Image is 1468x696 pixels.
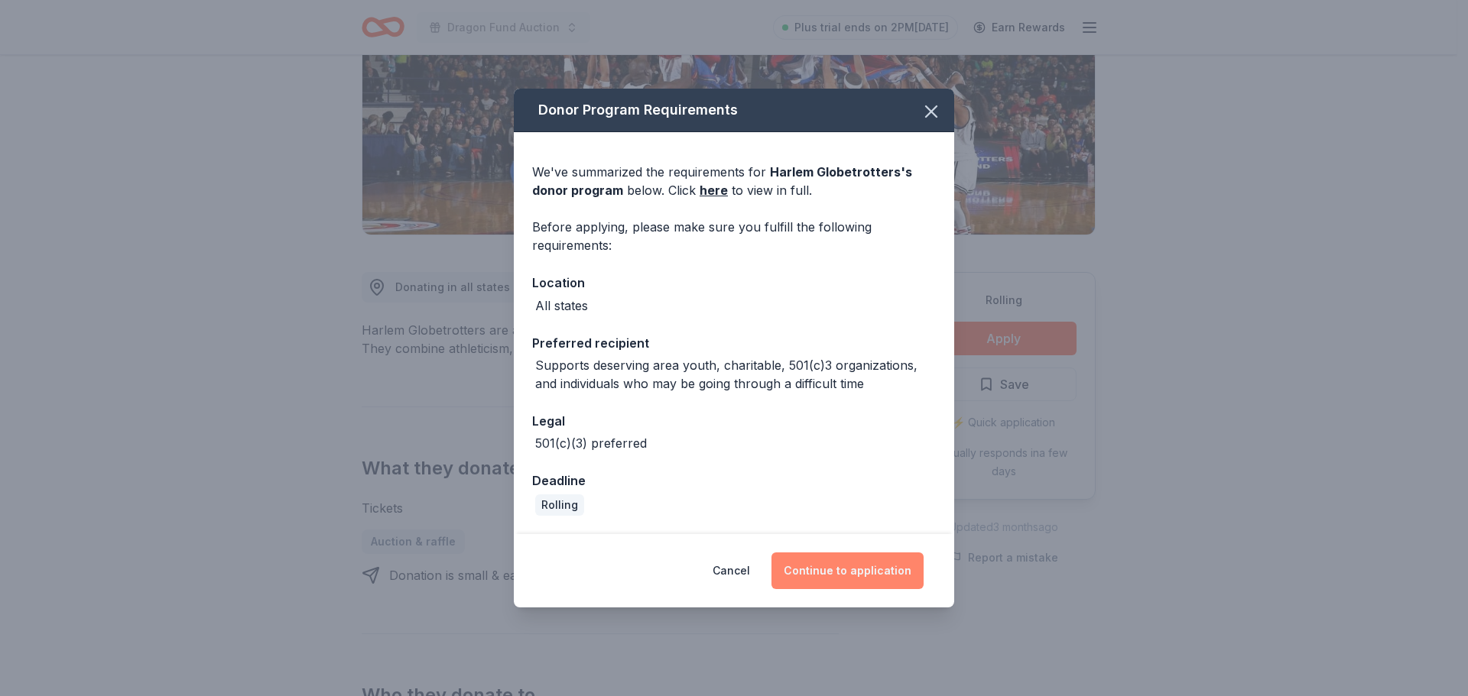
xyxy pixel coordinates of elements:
[535,434,647,452] div: 501(c)(3) preferred
[514,89,954,132] div: Donor Program Requirements
[532,411,936,431] div: Legal
[532,471,936,490] div: Deadline
[532,218,936,254] div: Before applying, please make sure you fulfill the following requirements:
[532,163,936,199] div: We've summarized the requirements for below. Click to view in full.
[535,356,936,393] div: Supports deserving area youth, charitable, 501(c)3 organizations, and individuals who may be goin...
[535,494,584,516] div: Rolling
[700,181,728,199] a: here
[771,552,924,589] button: Continue to application
[532,273,936,293] div: Location
[535,296,588,315] div: All states
[532,333,936,353] div: Preferred recipient
[713,552,750,589] button: Cancel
